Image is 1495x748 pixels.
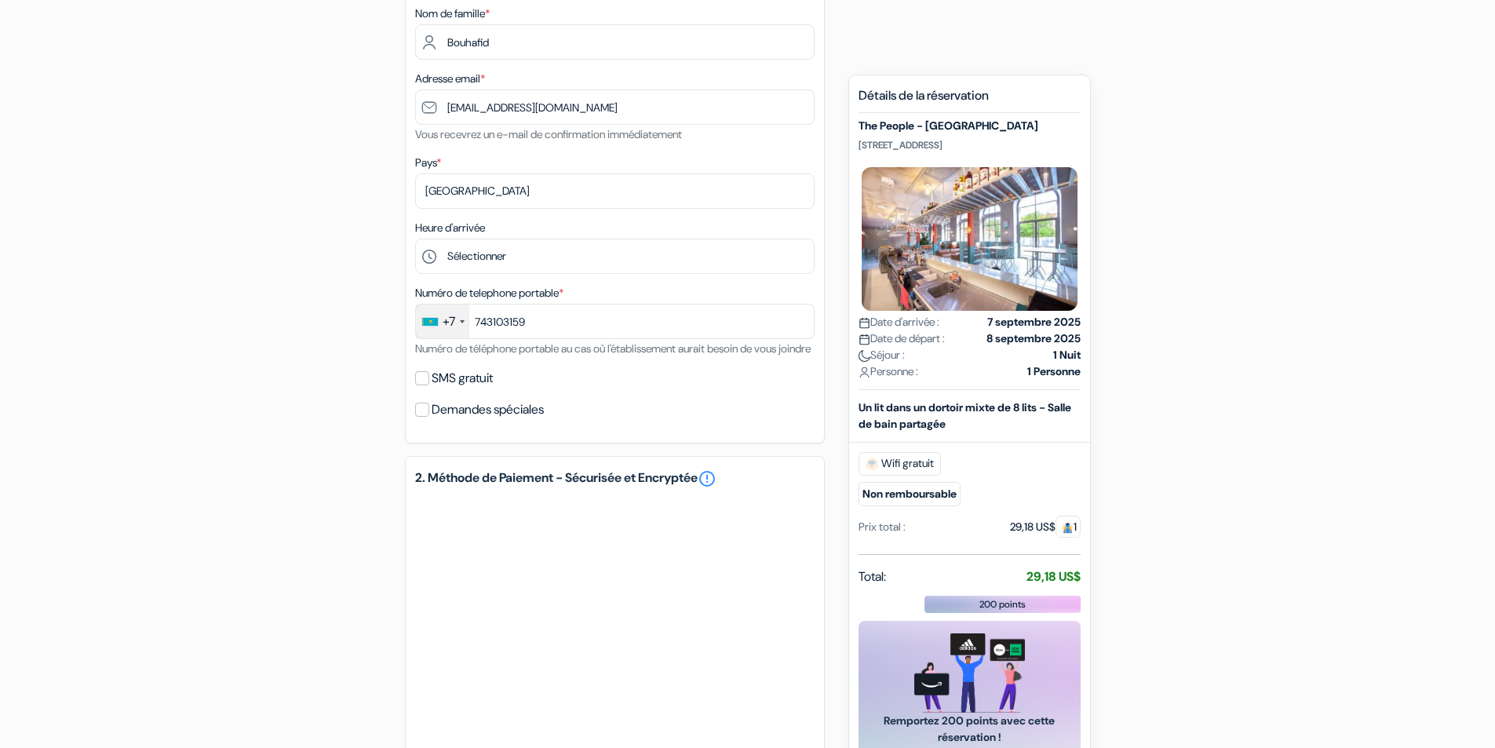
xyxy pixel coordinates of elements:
[859,88,1081,113] h5: Détails de la réservation
[1053,347,1081,363] strong: 1 Nuit
[416,305,469,338] div: Kazakhstan (Казахстан): +7
[859,367,870,378] img: user_icon.svg
[866,458,878,470] img: free_wifi.svg
[859,567,886,586] span: Total:
[1027,363,1081,380] strong: 1 Personne
[432,399,544,421] label: Demandes spéciales
[914,633,1025,713] img: gift_card_hero_new.png
[415,71,485,87] label: Adresse email
[1026,568,1081,585] strong: 29,18 US$
[415,5,490,22] label: Nom de famille
[859,400,1071,431] b: Un lit dans un dortoir mixte de 8 lits - Salle de bain partagée
[698,469,717,488] a: error_outline
[859,519,906,535] div: Prix total :
[415,341,811,356] small: Numéro de téléphone portable au cas où l'établissement aurait besoin de vous joindre
[1062,522,1074,534] img: guest.svg
[415,285,563,301] label: Numéro de telephone portable
[986,330,1081,347] strong: 8 septembre 2025
[859,350,870,362] img: moon.svg
[859,317,870,329] img: calendar.svg
[1056,516,1081,538] span: 1
[859,314,939,330] span: Date d'arrivée :
[859,139,1081,151] p: [STREET_ADDRESS]
[859,482,961,506] small: Non remboursable
[415,24,815,60] input: Entrer le nom de famille
[431,510,799,748] iframe: Cadre de saisie sécurisé pour le paiement
[859,119,1081,133] h5: The People - [GEOGRAPHIC_DATA]
[415,89,815,125] input: Entrer adresse e-mail
[415,304,815,339] input: 771 000 9998
[859,363,918,380] span: Personne :
[415,220,485,236] label: Heure d'arrivée
[415,155,441,171] label: Pays
[859,452,941,476] span: Wifi gratuit
[1010,519,1081,535] div: 29,18 US$
[987,314,1081,330] strong: 7 septembre 2025
[415,127,682,141] small: Vous recevrez un e-mail de confirmation immédiatement
[979,597,1026,611] span: 200 points
[415,469,815,488] h5: 2. Méthode de Paiement - Sécurisée et Encryptée
[859,347,905,363] span: Séjour :
[877,713,1062,746] span: Remportez 200 points avec cette réservation !
[859,330,945,347] span: Date de départ :
[859,334,870,345] img: calendar.svg
[432,367,493,389] label: SMS gratuit
[443,312,455,331] div: +7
